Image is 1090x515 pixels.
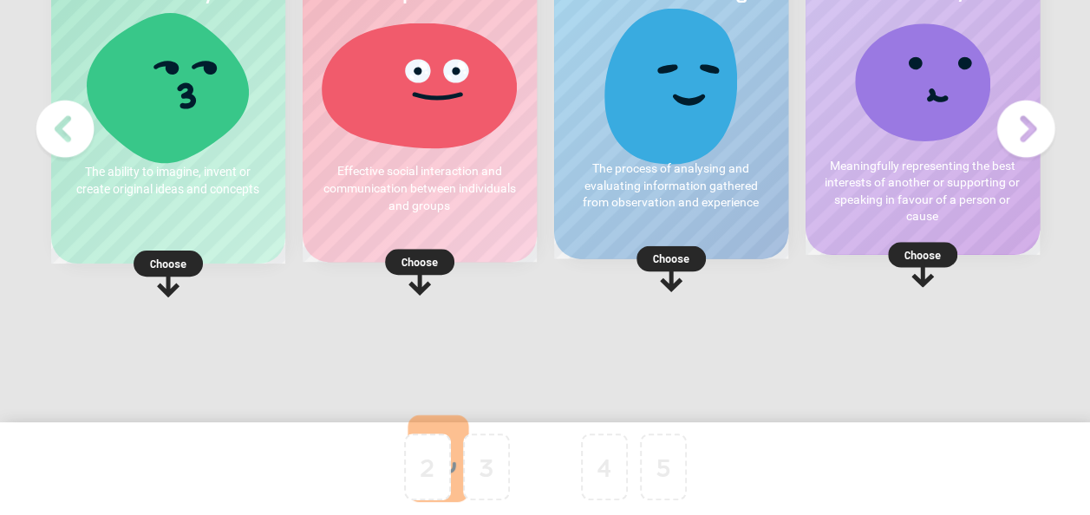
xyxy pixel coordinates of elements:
img: Previous [30,95,100,164]
p: The ability to imagine, invent or create original ideas and concepts [69,163,268,198]
p: Effective social interaction and communication between individuals and groups [320,162,519,214]
p: Choose [806,246,1040,263]
p: Choose [303,253,537,271]
p: Choose [51,255,285,272]
img: Next [991,95,1061,164]
p: Choose [554,251,788,268]
p: The process of analysing and evaluating information gathered from observation and experience [571,160,771,211]
p: Meaningfully representing the best interests of another or supporting or speaking in favour of a ... [823,157,1022,225]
